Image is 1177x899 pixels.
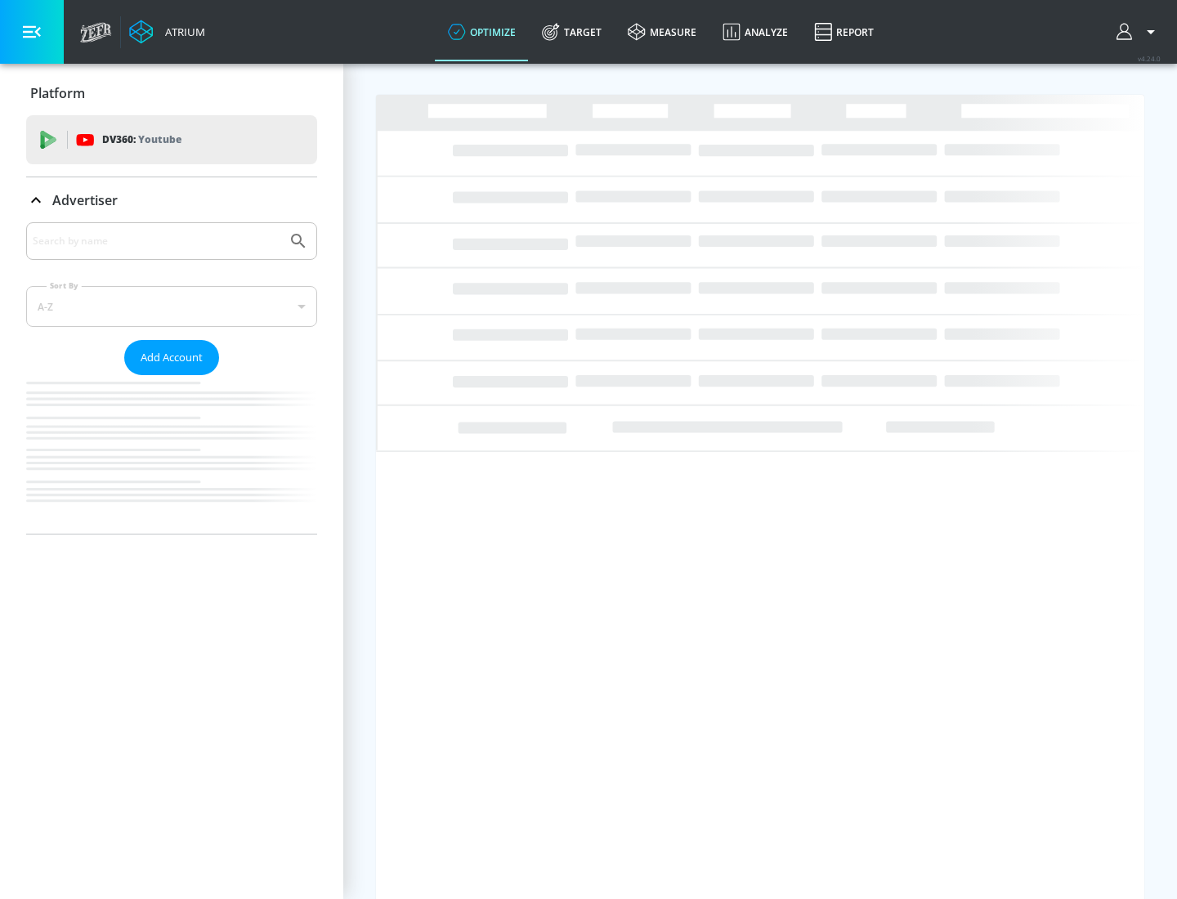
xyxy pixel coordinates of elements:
[26,70,317,116] div: Platform
[129,20,205,44] a: Atrium
[709,2,801,61] a: Analyze
[138,131,181,148] p: Youtube
[141,348,203,367] span: Add Account
[47,280,82,291] label: Sort By
[1138,54,1161,63] span: v 4.24.0
[52,191,118,209] p: Advertiser
[615,2,709,61] a: measure
[529,2,615,61] a: Target
[102,131,181,149] p: DV360:
[159,25,205,39] div: Atrium
[435,2,529,61] a: optimize
[26,286,317,327] div: A-Z
[26,375,317,534] nav: list of Advertiser
[124,340,219,375] button: Add Account
[26,115,317,164] div: DV360: Youtube
[801,2,887,61] a: Report
[26,177,317,223] div: Advertiser
[30,84,85,102] p: Platform
[33,230,280,252] input: Search by name
[26,222,317,534] div: Advertiser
